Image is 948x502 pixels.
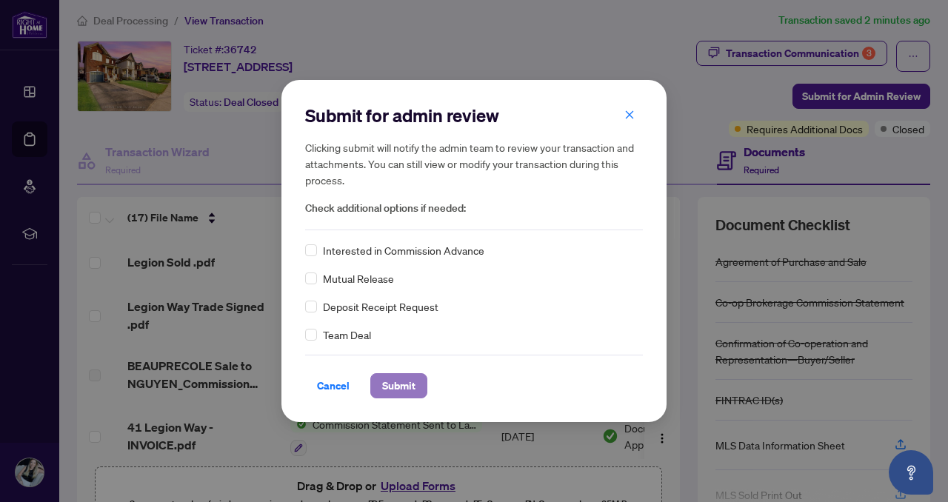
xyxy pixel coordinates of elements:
span: Check additional options if needed: [305,200,643,217]
span: Deposit Receipt Request [323,298,438,315]
button: Open asap [889,450,933,495]
span: Interested in Commission Advance [323,242,484,258]
span: Team Deal [323,327,371,343]
h2: Submit for admin review [305,104,643,127]
button: Submit [370,373,427,398]
span: close [624,110,635,120]
span: Cancel [317,374,350,398]
button: Cancel [305,373,361,398]
span: Submit [382,374,415,398]
h5: Clicking submit will notify the admin team to review your transaction and attachments. You can st... [305,139,643,188]
span: Mutual Release [323,270,394,287]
